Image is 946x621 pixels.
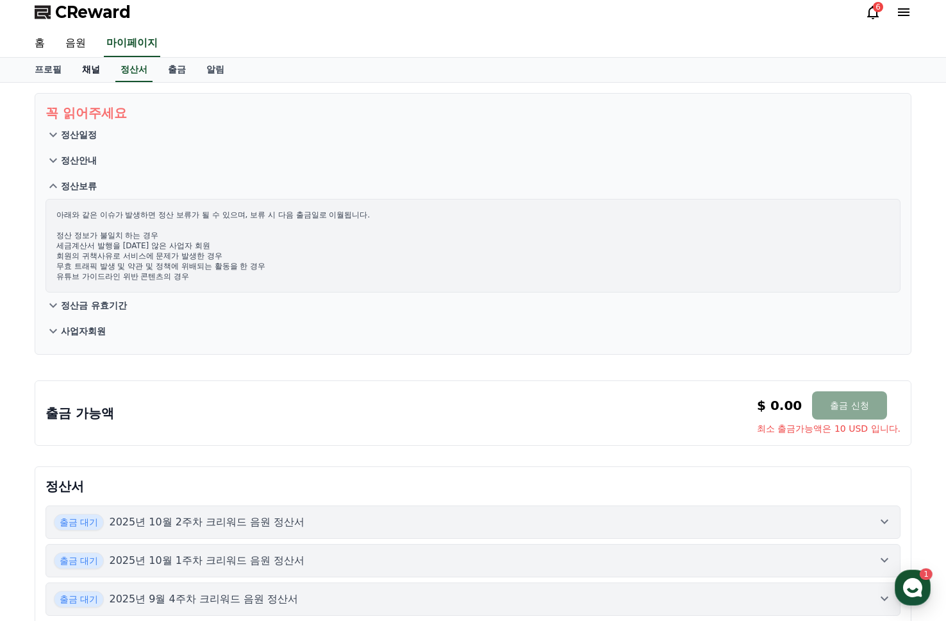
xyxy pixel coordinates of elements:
[130,406,135,416] span: 1
[55,30,96,57] a: 음원
[812,391,886,420] button: 출금 신청
[46,293,900,318] button: 정산금 유효기간
[72,58,110,82] a: 채널
[56,210,890,282] p: 아래와 같은 이슈가 발생하면 정산 보류가 될 수 있으며, 보류 시 다음 출금일로 이월됩니다. 정산 정보가 불일치 하는 경우 세금계산서 발행을 [DATE] 않은 사업자 회원 회...
[46,122,900,148] button: 정산일정
[61,299,127,312] p: 정산금 유효기간
[54,552,104,569] span: 출금 대기
[55,2,131,22] span: CReward
[40,426,48,436] span: 홈
[865,4,881,20] a: 6
[117,427,133,437] span: 대화
[54,514,104,531] span: 출금 대기
[109,515,304,530] p: 2025년 10월 2주차 크리워드 음원 정산서
[61,180,97,192] p: 정산보류
[104,30,160,57] a: 마이페이지
[61,154,97,167] p: 정산안내
[109,591,298,607] p: 2025년 9월 4주차 크리워드 음원 정산서
[24,58,72,82] a: 프로필
[46,583,900,616] button: 출금 대기 2025년 9월 4주차 크리워드 음원 정산서
[46,318,900,344] button: 사업자회원
[196,58,235,82] a: 알림
[46,477,900,495] p: 정산서
[61,325,106,337] p: 사업자회원
[46,104,900,122] p: 꼭 읽어주세요
[46,404,114,422] p: 출금 가능액
[757,422,900,435] span: 최소 출금가능액은 10 USD 입니다.
[61,128,97,141] p: 정산일정
[24,30,55,57] a: 홈
[46,173,900,199] button: 정산보류
[198,426,213,436] span: 설정
[54,591,104,608] span: 출금 대기
[46,148,900,173] button: 정산안내
[35,2,131,22] a: CReward
[46,506,900,539] button: 출금 대기 2025년 10월 2주차 크리워드 음원 정산서
[109,553,304,568] p: 2025년 10월 1주차 크리워드 음원 정산서
[165,407,246,439] a: 설정
[85,407,165,439] a: 1대화
[115,58,153,82] a: 정산서
[4,407,85,439] a: 홈
[757,396,802,414] p: $ 0.00
[158,58,196,82] a: 출금
[873,2,883,12] div: 6
[46,544,900,577] button: 출금 대기 2025년 10월 1주차 크리워드 음원 정산서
